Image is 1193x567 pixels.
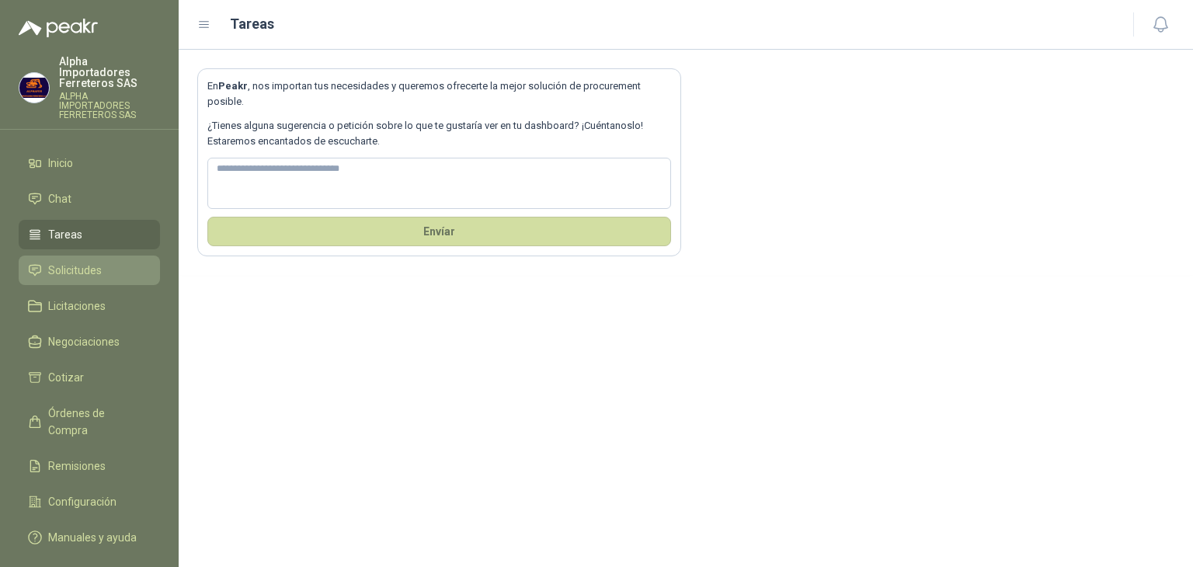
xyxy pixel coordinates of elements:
[48,297,106,315] span: Licitaciones
[19,487,160,517] a: Configuración
[48,405,145,439] span: Órdenes de Compra
[19,256,160,285] a: Solicitudes
[19,363,160,392] a: Cotizar
[19,398,160,445] a: Órdenes de Compra
[19,291,160,321] a: Licitaciones
[19,148,160,178] a: Inicio
[19,220,160,249] a: Tareas
[48,226,82,243] span: Tareas
[59,56,160,89] p: Alpha Importadores Ferreteros SAS
[48,333,120,350] span: Negociaciones
[48,190,71,207] span: Chat
[59,92,160,120] p: ALPHA IMPORTADORES FERRETEROS SAS
[48,529,137,546] span: Manuales y ayuda
[19,523,160,552] a: Manuales y ayuda
[207,118,671,150] p: ¿Tienes alguna sugerencia o petición sobre lo que te gustaría ver en tu dashboard? ¡Cuéntanoslo! ...
[207,78,671,110] p: En , nos importan tus necesidades y queremos ofrecerte la mejor solución de procurement posible.
[207,217,671,246] button: Envíar
[19,19,98,37] img: Logo peakr
[48,369,84,386] span: Cotizar
[19,327,160,357] a: Negociaciones
[48,155,73,172] span: Inicio
[48,457,106,475] span: Remisiones
[230,13,274,35] h1: Tareas
[19,73,49,103] img: Company Logo
[218,80,248,92] b: Peakr
[48,493,117,510] span: Configuración
[48,262,102,279] span: Solicitudes
[19,451,160,481] a: Remisiones
[19,184,160,214] a: Chat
